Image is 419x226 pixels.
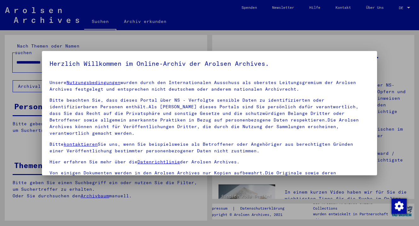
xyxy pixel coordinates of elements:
[49,97,370,137] p: Bitte beachten Sie, dass dieses Portal über NS - Verfolgte sensible Daten zu identifizierten oder...
[137,159,180,165] a: Datenrichtlinie
[64,141,98,147] a: kontaktieren
[49,141,370,154] p: Bitte Sie uns, wenn Sie beispielsweise als Betroffener oder Angehöriger aus berechtigten Gründen ...
[49,170,370,189] p: Von einigen Dokumenten werden in den Arolsen Archives nur Kopien aufbewahrt.Die Originale sowie d...
[49,159,370,165] p: Hier erfahren Sie mehr über die der Arolsen Archives.
[49,59,370,69] h5: Herzlich Willkommen im Online-Archiv der Arolsen Archives.
[392,199,407,214] img: Zustimmung ändern
[391,198,406,213] div: Zustimmung ändern
[67,80,120,85] a: Nutzungsbedingungen
[49,79,370,93] p: Unsere wurden durch den Internationalen Ausschuss als oberstes Leitungsgremium der Arolsen Archiv...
